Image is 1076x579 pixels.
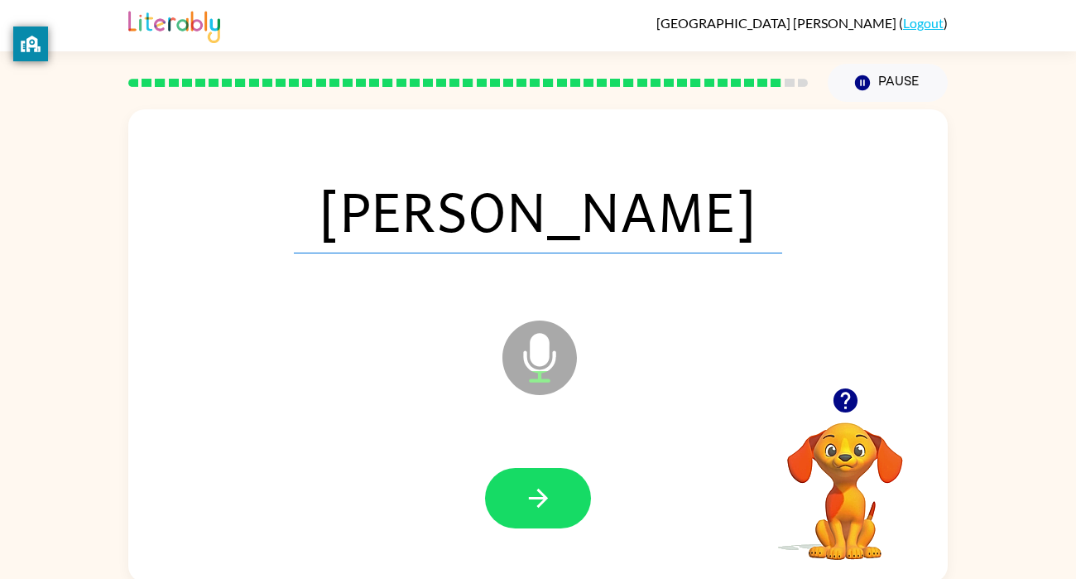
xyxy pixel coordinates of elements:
[656,15,899,31] span: [GEOGRAPHIC_DATA] [PERSON_NAME]
[13,27,48,61] button: privacy banner
[656,15,948,31] div: ( )
[903,15,944,31] a: Logout
[128,7,220,43] img: Literably
[762,397,928,562] video: Your browser must support playing .mp4 files to use Literably. Please try using another browser.
[294,167,782,253] span: [PERSON_NAME]
[828,64,948,102] button: Pause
